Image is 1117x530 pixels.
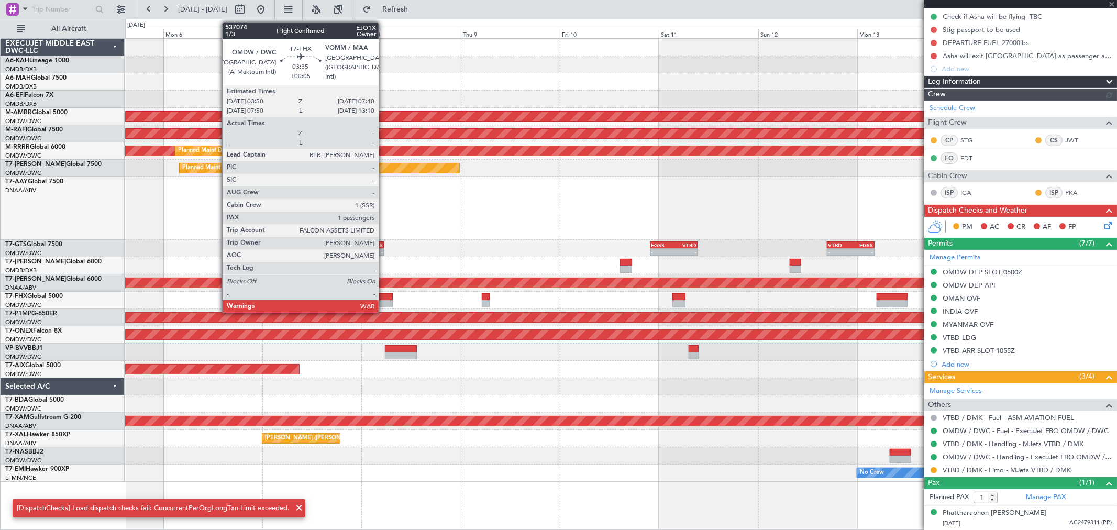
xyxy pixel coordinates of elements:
[5,92,53,98] a: A6-EFIFalcon 7X
[5,75,67,81] a: A6-MAHGlobal 7500
[5,241,27,248] span: T7-GTS
[5,186,36,194] a: DNAA/ABV
[5,466,69,472] a: T7-EMIHawker 900XP
[5,449,28,455] span: T7-NAS
[5,466,26,472] span: T7-EMI
[943,426,1109,435] a: OMDW / DWC - Fuel - ExecuJet FBO OMDW / DWC
[5,301,41,309] a: OMDW/DWC
[928,238,953,250] span: Permits
[5,109,32,116] span: M-AMBR
[373,6,417,13] span: Refresh
[5,75,31,81] span: A6-MAH
[5,414,81,421] a: T7-XAMGulfstream G-200
[5,109,68,116] a: M-AMBRGlobal 5000
[651,242,674,248] div: EGSS
[943,333,976,342] div: VTBD LDG
[943,413,1074,422] a: VTBD / DMK - Fuel - ASM AVIATION FUEL
[5,169,41,177] a: OMDW/DWC
[5,100,37,108] a: OMDB/DXB
[262,29,361,38] div: Tue 7
[5,457,41,465] a: OMDW/DWC
[930,252,980,263] a: Manage Permits
[5,65,37,73] a: OMDB/DXB
[5,127,63,133] a: M-RAFIGlobal 7500
[928,477,939,489] span: Pax
[1026,492,1066,503] a: Manage PAX
[5,397,64,403] a: T7-BDAGlobal 5000
[5,362,61,369] a: T7-AIXGlobal 5000
[1069,518,1112,527] span: AC2479311 (PP)
[5,179,63,185] a: T7-AAYGlobal 7500
[461,29,560,38] div: Thu 9
[5,328,33,334] span: T7-ONEX
[178,143,281,159] div: Planned Maint Dubai (Al Maktoum Intl)
[5,161,102,168] a: T7-[PERSON_NAME]Global 7500
[659,29,758,38] div: Sat 11
[943,452,1112,461] a: OMDW / DWC - Handling - ExecuJet FBO OMDW / DWC
[5,276,102,282] a: T7-[PERSON_NAME]Global 6000
[5,405,41,413] a: OMDW/DWC
[282,126,385,141] div: Planned Maint Dubai (Al Maktoum Intl)
[651,249,674,255] div: -
[5,336,41,344] a: OMDW/DWC
[5,370,41,378] a: OMDW/DWC
[5,267,37,274] a: OMDB/DXB
[358,1,421,18] button: Refresh
[5,345,43,351] a: VP-BVVBBJ1
[5,276,66,282] span: T7-[PERSON_NAME]
[943,346,1015,355] div: VTBD ARR SLOT 1055Z
[5,474,36,482] a: LFMN/NCE
[850,242,873,248] div: EGSS
[928,399,951,411] span: Others
[5,362,25,369] span: T7-AIX
[1079,238,1094,249] span: (7/7)
[5,161,66,168] span: T7-[PERSON_NAME]
[962,222,972,233] span: PM
[943,520,960,527] span: [DATE]
[928,76,981,88] span: Leg Information
[943,307,978,316] div: INDIA OVF
[928,205,1027,217] span: Dispatch Checks and Weather
[5,432,70,438] a: T7-XALHawker 850XP
[1079,477,1094,488] span: (1/1)
[5,249,41,257] a: OMDW/DWC
[1079,371,1094,382] span: (3/4)
[5,144,65,150] a: M-RRRRGlobal 6000
[5,311,31,317] span: T7-P1MP
[361,29,460,38] div: Wed 8
[560,29,659,38] div: Fri 10
[5,318,41,326] a: OMDW/DWC
[32,2,92,17] input: Trip Number
[5,397,28,403] span: T7-BDA
[674,249,696,255] div: -
[5,241,62,248] a: T7-GTSGlobal 7500
[5,345,28,351] span: VP-BVV
[5,284,36,292] a: DNAA/ABV
[5,259,102,265] a: T7-[PERSON_NAME]Global 6000
[990,222,999,233] span: AC
[928,371,955,383] span: Services
[943,281,996,290] div: OMDW DEP API
[17,503,290,514] div: [DispatchChecks] Load dispatch checks fail: ConcurrentPerOrgLongTxn Limit exceeded.
[5,144,30,150] span: M-RRRR
[5,58,69,64] a: A6-KAHLineage 1000
[163,29,262,38] div: Mon 6
[943,508,1046,518] div: Phattharaphon [PERSON_NAME]
[127,21,145,30] div: [DATE]
[5,152,41,160] a: OMDW/DWC
[828,249,850,255] div: -
[943,268,1022,277] div: OMDW DEP SLOT 0500Z
[182,160,285,176] div: Planned Maint Dubai (Al Maktoum Intl)
[943,466,1071,474] a: VTBD / DMK - Limo - MJets VTBD / DMK
[5,83,37,91] a: OMDB/DXB
[758,29,857,38] div: Sun 12
[5,58,29,64] span: A6-KAH
[335,249,359,255] div: -
[5,449,43,455] a: T7-NASBBJ2
[930,386,982,396] a: Manage Services
[5,127,27,133] span: M-RAFI
[5,293,27,300] span: T7-FHX
[5,432,27,438] span: T7-XAL
[828,242,850,248] div: VTBD
[5,293,63,300] a: T7-FHXGlobal 5000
